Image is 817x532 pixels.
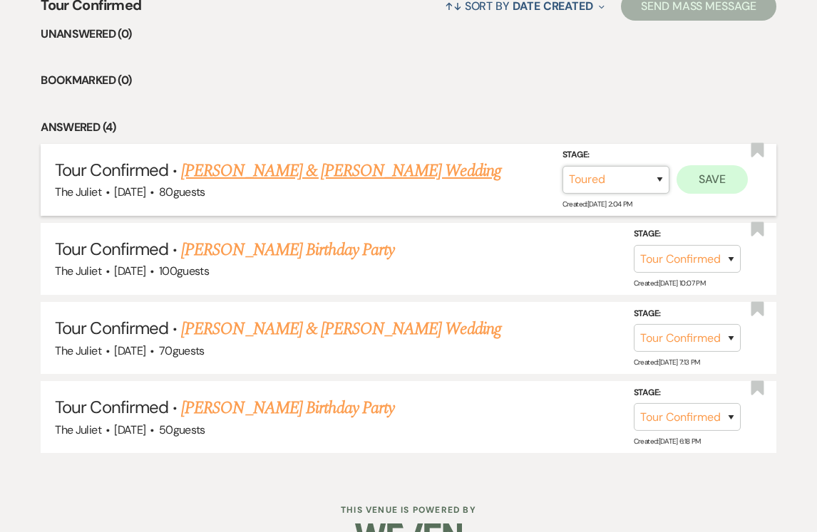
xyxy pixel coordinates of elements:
span: Tour Confirmed [55,238,168,260]
span: The Juliet [55,422,101,437]
span: 50 guests [159,422,205,437]
label: Stage: [634,226,741,242]
label: Stage: [634,385,741,401]
span: [DATE] [114,264,145,278]
span: Created: [DATE] 10:07 PM [634,278,705,288]
a: [PERSON_NAME] & [PERSON_NAME] Wedding [181,316,500,342]
a: [PERSON_NAME] Birthday Party [181,237,394,263]
li: Answered (4) [41,118,776,137]
span: [DATE] [114,184,145,199]
span: Tour Confirmed [55,396,168,418]
span: Created: [DATE] 6:18 PM [634,437,701,446]
span: The Juliet [55,264,101,278]
span: Created: [DATE] 2:04 PM [562,199,632,209]
span: The Juliet [55,343,101,358]
label: Stage: [634,306,741,322]
a: [PERSON_NAME] Birthday Party [181,395,394,421]
label: Stage: [562,147,669,163]
li: Bookmarked (0) [41,71,776,90]
span: Tour Confirmed [55,317,168,339]
span: [DATE] [114,422,145,437]
span: Tour Confirmed [55,159,168,181]
span: 70 guests [159,343,205,358]
span: Created: [DATE] 7:13 PM [634,358,700,367]
a: [PERSON_NAME] & [PERSON_NAME] Wedding [181,158,500,184]
span: [DATE] [114,343,145,358]
li: Unanswered (0) [41,25,776,43]
span: 100 guests [159,264,209,278]
span: 80 guests [159,184,205,199]
button: Save [677,165,748,194]
span: The Juliet [55,184,101,199]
